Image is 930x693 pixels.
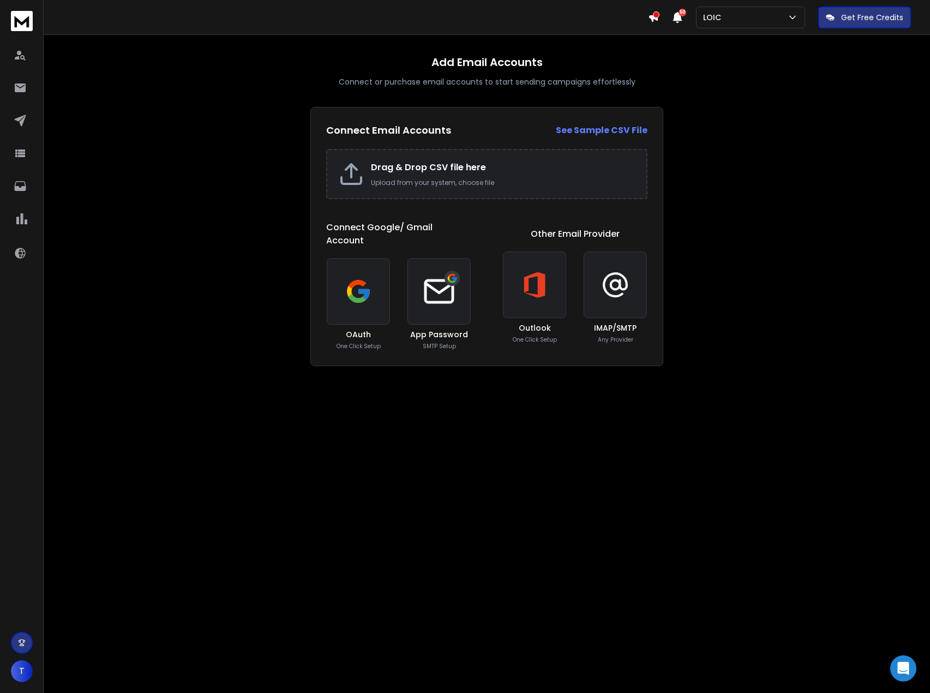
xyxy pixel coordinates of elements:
[431,55,543,70] h1: Add Email Accounts
[598,336,633,344] p: Any Provider
[11,660,33,682] button: T
[346,329,371,340] h3: OAuth
[423,342,456,350] p: SMTP Setup
[531,228,620,241] h1: Other Email Provider
[326,123,451,138] h2: Connect Email Accounts
[410,329,468,340] h3: App Password
[519,322,551,333] h3: Outlook
[371,161,635,174] h2: Drag & Drop CSV file here
[594,322,637,333] h3: IMAP/SMTP
[339,76,635,87] p: Connect or purchase email accounts to start sending campaigns effortlessly
[890,655,916,682] div: Open Intercom Messenger
[11,11,33,31] img: logo
[679,9,686,16] span: 50
[326,221,471,247] h1: Connect Google/ Gmail Account
[513,336,557,344] p: One Click Setup
[841,12,903,23] p: Get Free Credits
[556,124,647,137] a: See Sample CSV File
[337,342,381,350] p: One Click Setup
[818,7,911,28] button: Get Free Credits
[556,124,647,136] strong: See Sample CSV File
[703,12,725,23] p: LOIC
[371,178,635,187] p: Upload from your system, choose file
